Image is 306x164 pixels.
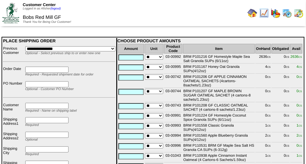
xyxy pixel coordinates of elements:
[255,143,271,152] td: 0
[23,20,71,24] span: Thank You for Being Our Customer!
[164,153,182,162] td: 03-01043
[272,64,290,74] td: 0
[164,64,182,74] td: 03-00995
[267,155,271,157] span: CS
[248,8,257,18] img: home.gif
[3,81,24,95] td: PO Number
[297,123,302,127] span: 1
[164,44,182,54] th: Product Code
[25,73,93,76] span: Required - Requested shipment date for order
[255,133,271,142] td: 2
[286,124,289,127] span: CS
[286,56,289,58] span: CS
[3,66,24,80] td: Order Date
[294,8,304,18] img: calendarinout.gif
[299,145,302,147] span: CS
[286,104,289,107] span: CS
[164,74,182,88] td: 03-00742
[255,123,271,132] td: 1
[164,113,182,122] td: 03-00991
[25,109,77,113] span: Required - Name on shipping label
[255,89,271,102] td: 0
[267,134,271,137] span: CS
[183,133,255,142] td: BRM P101560 Apple Blueberry Granola SUPs(4/12oz)
[297,143,302,148] span: 0
[267,90,271,93] span: CS
[267,56,271,58] span: CS
[272,123,290,132] td: 0
[255,74,271,88] td: 0
[23,15,61,20] span: Bobs Red Mill GF
[25,152,39,156] span: Required
[145,44,164,54] th: Unit
[183,44,255,54] th: Item
[3,38,115,43] div: PLACE SHIPPING ORDER
[255,64,271,74] td: 4
[267,124,271,127] span: CS
[255,153,271,162] td: 1
[286,145,289,147] span: CS
[286,155,289,157] span: CS
[272,103,290,112] td: 0
[272,44,290,54] th: Obligated
[282,8,292,18] img: calendarprod.gif
[183,64,255,74] td: BRM P101167 Honey Oat Granola SUPs(4/12oz)
[297,75,302,79] span: 0
[164,89,182,102] td: 03-00744
[2,3,19,23] img: ZoRoCo_Logo(Green%26Foil)%20jpg.webp
[3,117,24,131] td: Shipping Address1
[23,2,56,7] span: Customer Center
[286,66,289,68] span: CS
[267,114,271,117] span: CS
[299,56,302,58] span: CS
[183,89,255,102] td: BRM P101207 GF MAPLE BROWN SUGAR OATMEAL SACHET (4 cartons-8 sachets/1.23oz)
[25,123,39,127] span: Required
[299,90,302,93] span: CS
[118,44,144,54] th: Amount
[272,74,290,88] td: 0
[272,113,290,122] td: 0
[3,46,24,59] td: Previous Customer
[286,114,289,117] span: CS
[299,114,302,117] span: CS
[23,7,61,10] span: Logged in as Afisher
[255,54,271,64] td: 2636
[3,146,24,160] td: Shipping City
[267,104,271,107] span: CS
[255,44,271,54] th: OnHand
[272,153,290,162] td: 0
[290,54,302,59] span: 2636
[297,113,302,117] span: 0
[272,133,290,142] td: 0
[272,89,290,102] td: 0
[3,131,24,145] td: Shipping Address2
[183,153,255,162] td: BRM P110938 Apple Cinnamon Instant Oatmeal (4 Cartons-6 Sachets/1.59oz)
[164,54,182,64] td: 03-00992
[255,103,271,112] td: 0
[297,103,302,107] span: 0
[272,143,290,152] td: 0
[118,38,303,43] div: CHOOSE PRODUCT AMOUNTS
[286,90,289,93] span: CS
[259,8,269,18] img: line_graph.gif
[299,104,302,107] span: CS
[255,113,271,122] td: 0
[183,113,255,122] td: BRM P101224 GF Homestyle Coconut Spice Granola SUPs (6/11oz)
[183,54,255,64] td: BRM P101216 GF Homestyle Maple Sea Salt Granola SUPs (6/11oz)
[164,123,182,132] td: 03-00993
[290,44,302,54] th: Avail
[164,133,182,142] td: 03-00994
[267,76,271,79] span: CS
[271,8,280,18] img: graph.gif
[299,76,302,79] span: CS
[299,134,302,137] span: CS
[297,89,302,93] span: 0
[299,155,302,157] span: CS
[183,74,255,88] td: BRM P101206 GF APPLE CINNAMON OATMEAL SACHETS (4cartons-8sachets/1.23oz)
[3,103,24,117] td: Customer Name
[183,143,255,152] td: BRM P110531 BRM GF Maple Sea Salt HS Granola CA SUPs (6-312g)
[164,143,182,152] td: 03-00996
[267,66,271,68] span: CS
[297,153,302,158] span: 1
[299,124,302,127] span: CS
